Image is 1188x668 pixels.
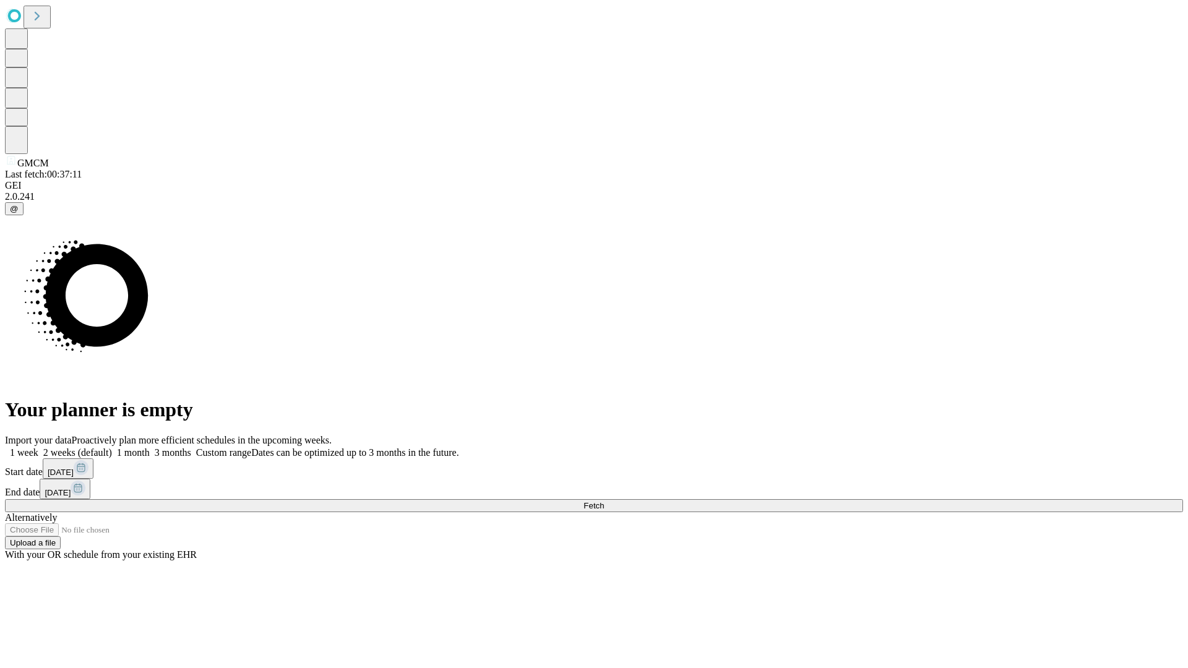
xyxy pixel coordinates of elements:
[5,512,57,523] span: Alternatively
[45,488,71,497] span: [DATE]
[5,435,72,445] span: Import your data
[40,479,90,499] button: [DATE]
[5,398,1183,421] h1: Your planner is empty
[5,499,1183,512] button: Fetch
[117,447,150,458] span: 1 month
[10,204,19,213] span: @
[17,158,49,168] span: GMCM
[196,447,251,458] span: Custom range
[72,435,332,445] span: Proactively plan more efficient schedules in the upcoming weeks.
[5,169,82,179] span: Last fetch: 00:37:11
[583,501,604,510] span: Fetch
[43,447,112,458] span: 2 weeks (default)
[5,191,1183,202] div: 2.0.241
[5,479,1183,499] div: End date
[48,468,74,477] span: [DATE]
[5,202,24,215] button: @
[5,180,1183,191] div: GEI
[43,458,93,479] button: [DATE]
[5,536,61,549] button: Upload a file
[5,458,1183,479] div: Start date
[251,447,458,458] span: Dates can be optimized up to 3 months in the future.
[155,447,191,458] span: 3 months
[10,447,38,458] span: 1 week
[5,549,197,560] span: With your OR schedule from your existing EHR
